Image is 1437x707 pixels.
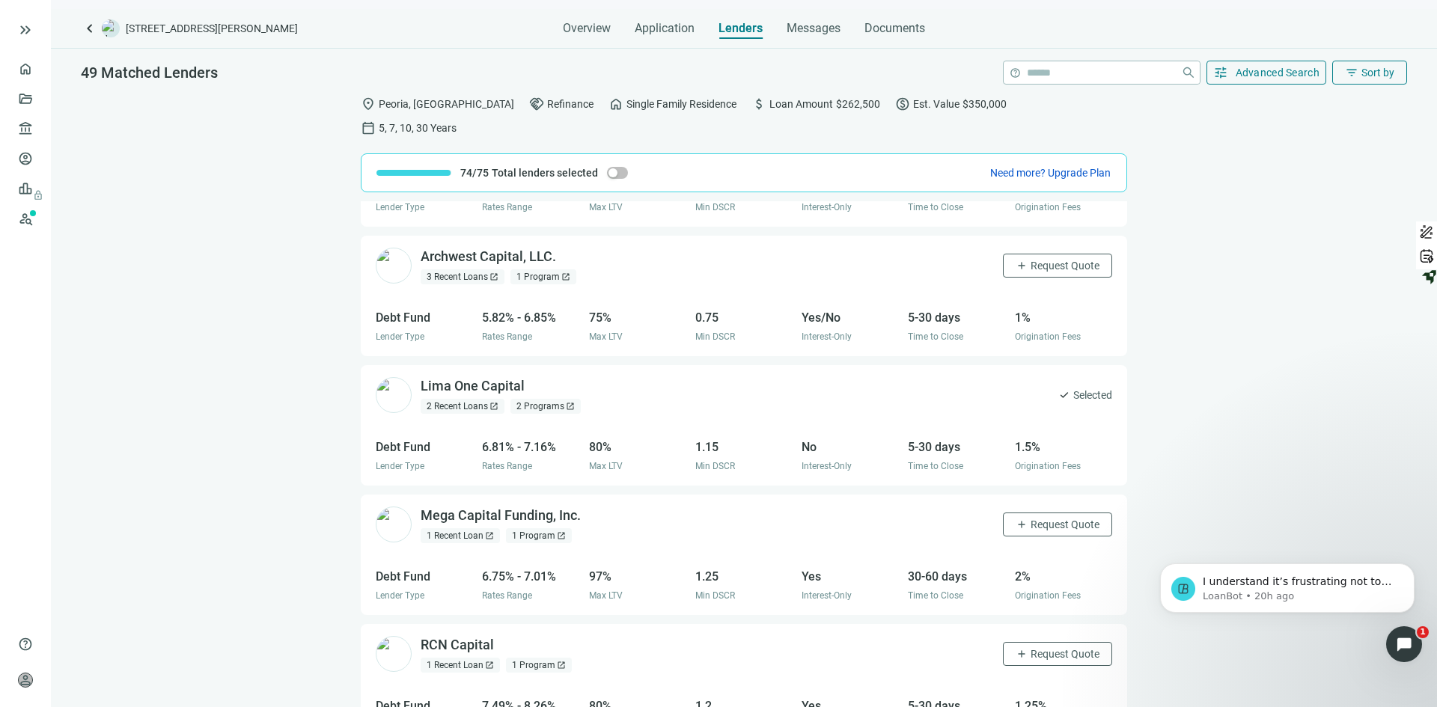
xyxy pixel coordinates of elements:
[802,438,899,456] div: No
[1015,567,1112,586] div: 2%
[1073,387,1112,403] span: Selected
[695,202,735,212] span: Min DSCR
[421,269,504,284] div: 3 Recent Loans
[635,21,695,36] span: Application
[908,461,963,471] span: Time to Close
[379,96,514,112] span: Peoria, [GEOGRAPHIC_DATA]
[1016,260,1028,272] span: add
[510,399,581,414] div: 2 Programs
[1015,308,1112,327] div: 1%
[589,461,623,471] span: Max LTV
[589,202,623,212] span: Max LTV
[482,331,532,342] span: Rates Range
[1236,67,1320,79] span: Advanced Search
[482,438,579,456] div: 6.81% - 7.16%
[589,308,686,327] div: 75%
[376,308,473,327] div: Debt Fund
[376,506,412,542] img: f558cc85-5ede-4e37-a208-851bf2a874ba
[376,461,424,471] span: Lender Type
[1206,61,1327,85] button: tuneAdvanced Search
[695,331,735,342] span: Min DSCR
[718,21,763,36] span: Lenders
[1010,67,1021,79] span: help
[506,528,572,543] div: 1 Program
[1003,254,1112,278] button: addRequest Quote
[489,402,498,411] span: open_in_new
[460,165,489,180] span: 74/75
[482,567,579,586] div: 6.75% - 7.01%
[1016,518,1028,530] span: add
[802,461,852,471] span: Interest-Only
[695,308,793,327] div: 0.75
[485,531,494,540] span: open_in_new
[1138,532,1437,667] iframe: Intercom notifications message
[361,120,376,135] span: calendar_today
[529,97,544,111] span: handshake
[990,167,1111,179] span: Need more? Upgrade Plan
[489,272,498,281] span: open_in_new
[557,531,566,540] span: open_in_new
[376,202,424,212] span: Lender Type
[1345,66,1358,79] span: filter_list
[566,402,575,411] span: open_in_new
[1213,65,1228,80] span: tune
[695,438,793,456] div: 1.15
[421,528,500,543] div: 1 Recent Loan
[802,202,852,212] span: Interest-Only
[1016,648,1028,660] span: add
[1361,67,1394,79] span: Sort by
[421,248,556,266] div: Archwest Capital, LLC.
[506,658,572,673] div: 1 Program
[18,673,33,688] span: person
[864,21,925,36] span: Documents
[908,567,1005,586] div: 30-60 days
[376,590,424,601] span: Lender Type
[836,96,880,112] span: $262,500
[492,165,598,180] span: Total lenders selected
[1015,202,1081,212] span: Origination Fees
[962,96,1007,112] span: $350,000
[65,58,258,71] p: Message from LoanBot, sent 20h ago
[563,21,611,36] span: Overview
[421,399,504,414] div: 2 Recent Loans
[908,331,963,342] span: Time to Close
[18,637,33,652] span: help
[1003,512,1112,536] button: addRequest Quote
[989,165,1111,180] button: Need more? Upgrade Plan
[802,590,852,601] span: Interest-Only
[485,661,494,670] span: open_in_new
[421,636,494,655] div: RCN Capital
[482,308,579,327] div: 5.82% - 6.85%
[1015,438,1112,456] div: 1.5%
[802,331,852,342] span: Interest-Only
[908,438,1005,456] div: 5-30 days
[376,377,412,413] img: 2260901c-e03b-4210-87de-a885c0f5ba38.png
[376,567,473,586] div: Debt Fund
[626,96,736,112] span: Single Family Residence
[16,21,34,39] button: keyboard_double_arrow_right
[695,590,735,601] span: Min DSCR
[65,43,254,144] span: I understand it’s frustrating not to hear back yet, and I’m here if you need more help with your ...
[589,438,686,456] div: 80%
[802,567,899,586] div: Yes
[376,248,412,284] img: 7661a31f-baf9-4577-ad1b-09a9d9ab2c0b
[102,19,120,37] img: deal-logo
[482,590,532,601] span: Rates Range
[751,97,766,111] span: attach_money
[1015,590,1081,601] span: Origination Fees
[695,567,793,586] div: 1.25
[376,636,412,672] img: 2e71b5c1-401b-48b8-bcfb-8146ec6a71c4.png
[421,377,525,396] div: Lima One Capital
[589,590,623,601] span: Max LTV
[1332,61,1407,85] button: filter_listSort by
[802,308,899,327] div: Yes/No
[1015,461,1081,471] span: Origination Fees
[1015,331,1081,342] span: Origination Fees
[1031,518,1099,530] span: Request Quote
[908,308,1005,327] div: 5-30 days
[1058,389,1070,401] span: check
[1386,626,1422,662] iframe: Intercom live chat
[376,438,473,456] div: Debt Fund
